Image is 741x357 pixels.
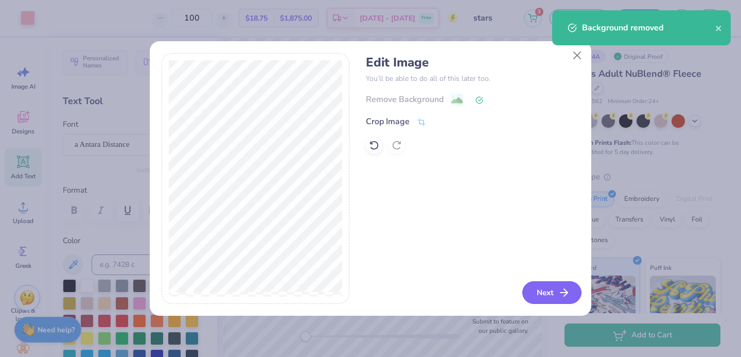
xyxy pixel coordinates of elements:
[366,115,410,128] div: Crop Image
[366,55,579,70] h4: Edit Image
[366,73,579,84] p: You’ll be able to do all of this later too.
[522,281,581,304] button: Next
[715,22,722,34] button: close
[568,46,587,65] button: Close
[582,22,715,34] div: Background removed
